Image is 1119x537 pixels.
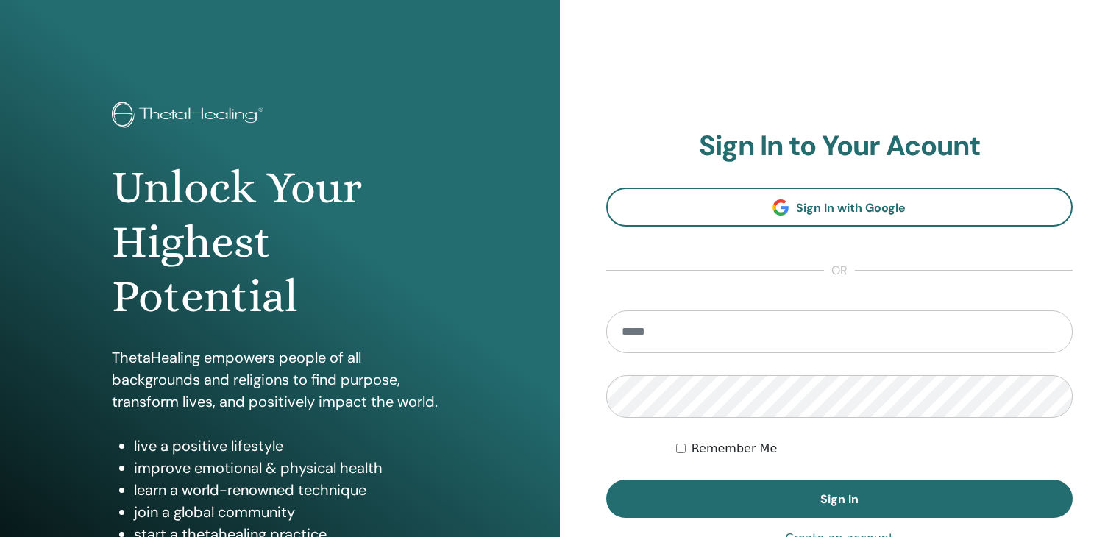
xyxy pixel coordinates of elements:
span: Sign In [820,491,859,507]
h2: Sign In to Your Acount [606,129,1073,163]
a: Sign In with Google [606,188,1073,227]
p: ThetaHealing empowers people of all backgrounds and religions to find purpose, transform lives, a... [112,346,448,413]
span: Sign In with Google [796,200,906,216]
li: join a global community [134,501,448,523]
li: learn a world-renowned technique [134,479,448,501]
span: or [824,262,855,280]
h1: Unlock Your Highest Potential [112,160,448,324]
li: live a positive lifestyle [134,435,448,457]
button: Sign In [606,480,1073,518]
div: Keep me authenticated indefinitely or until I manually logout [676,440,1073,458]
label: Remember Me [692,440,778,458]
li: improve emotional & physical health [134,457,448,479]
